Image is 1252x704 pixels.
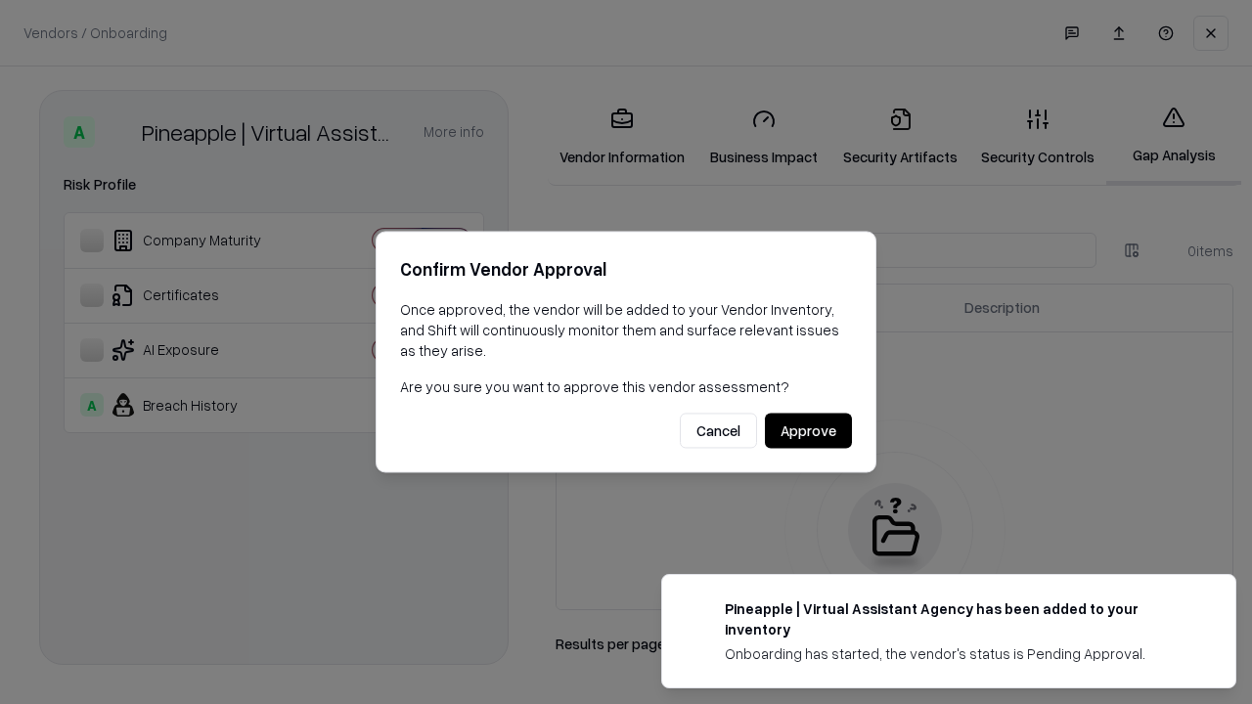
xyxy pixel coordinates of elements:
button: Cancel [680,414,757,449]
h2: Confirm Vendor Approval [400,255,852,284]
img: trypineapple.com [686,598,709,622]
button: Approve [765,414,852,449]
p: Are you sure you want to approve this vendor assessment? [400,376,852,397]
div: Onboarding has started, the vendor's status is Pending Approval. [725,643,1188,664]
div: Pineapple | Virtual Assistant Agency has been added to your inventory [725,598,1188,639]
p: Once approved, the vendor will be added to your Vendor Inventory, and Shift will continuously mon... [400,299,852,361]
